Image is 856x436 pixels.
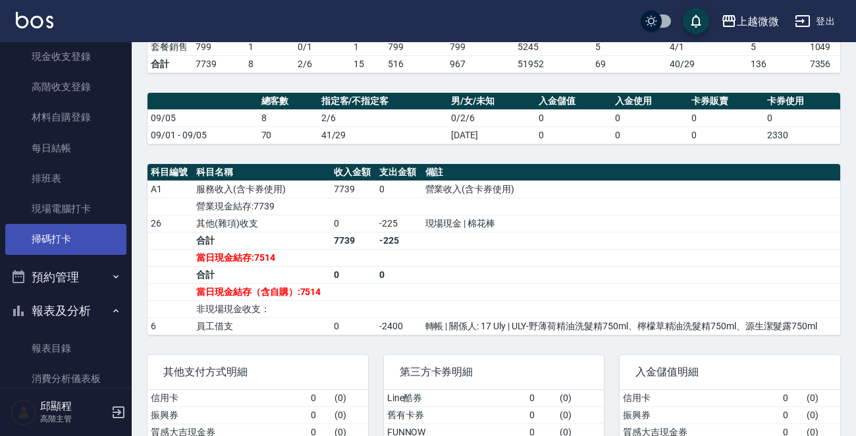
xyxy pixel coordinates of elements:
span: 第三方卡券明細 [400,366,589,379]
td: 09/05 [147,109,258,126]
td: 0 [780,390,803,407]
th: 入金使用 [612,93,688,110]
td: 舊有卡券 [384,406,526,423]
h5: 邱顯程 [40,400,107,413]
td: 51952 [514,55,592,72]
td: 0 [331,317,376,335]
a: 掃碼打卡 [5,224,126,254]
td: -225 [376,232,421,249]
td: A1 [147,180,193,198]
td: 1 [245,38,295,55]
a: 每日結帳 [5,133,126,163]
td: 合計 [193,232,331,249]
td: -2400 [376,317,421,335]
td: 8 [258,109,318,126]
th: 男/女/未知 [448,93,535,110]
td: 信用卡 [620,390,780,407]
td: 營業收入(含卡券使用) [422,180,840,198]
th: 支出金額 [376,164,421,181]
td: 0 [688,109,764,126]
td: 0 [331,266,376,283]
td: 轉帳 | 關係人: 17 Uly | ULY-野薄荷精油洗髮精750ml、檸檬草精油洗髮精750ml、源生潔髮露750ml [422,317,840,335]
td: 0 [764,109,840,126]
th: 入金儲值 [535,93,612,110]
td: 516 [385,55,446,72]
td: -225 [376,215,421,232]
a: 材料自購登錄 [5,102,126,132]
td: ( 0 ) [803,390,840,407]
td: 0 [331,215,376,232]
td: 2330 [764,126,840,144]
a: 排班表 [5,163,126,194]
td: 當日現金結存:7514 [193,249,331,266]
td: 0 [612,109,688,126]
th: 收入金額 [331,164,376,181]
td: ( 0 ) [556,406,604,423]
td: Line酷券 [384,390,526,407]
td: 非現場現金收支： [193,300,331,317]
button: 上越微微 [716,8,784,35]
td: 799 [385,38,446,55]
td: 7739 [331,232,376,249]
td: 15 [350,55,385,72]
td: ( 0 ) [331,390,368,407]
span: 入金儲值明細 [635,366,824,379]
button: 報表及分析 [5,294,126,328]
button: 預約管理 [5,260,126,294]
th: 指定客/不指定客 [318,93,448,110]
th: 總客數 [258,93,318,110]
td: 0 [688,126,764,144]
td: 70 [258,126,318,144]
td: 信用卡 [147,390,308,407]
td: 員工借支 [193,317,331,335]
td: 0 / 1 [294,38,350,55]
td: [DATE] [448,126,535,144]
a: 消費分析儀表板 [5,364,126,394]
td: 服務收入(含卡券使用) [193,180,331,198]
td: 振興券 [147,406,308,423]
td: 40/29 [666,55,747,72]
td: 09/01 - 09/05 [147,126,258,144]
td: 2/6 [294,55,350,72]
img: Person [11,399,37,425]
td: 0 [526,406,556,423]
span: 其他支付方式明細 [163,366,352,379]
td: 41/29 [318,126,448,144]
td: 799 [446,38,515,55]
th: 科目編號 [147,164,193,181]
td: 0 [376,180,421,198]
td: 0/2/6 [448,109,535,126]
td: 現場現金 | 棉花棒 [422,215,840,232]
td: 69 [592,55,667,72]
td: 2/6 [318,109,448,126]
td: 套餐銷售 [147,38,192,55]
td: 合計 [147,55,192,72]
a: 高階收支登錄 [5,72,126,102]
th: 卡券販賣 [688,93,764,110]
button: 登出 [789,9,840,34]
table: a dense table [147,164,840,335]
td: 其他(雜項)收支 [193,215,331,232]
td: 0 [535,126,612,144]
td: 7739 [331,180,376,198]
td: 4 / 1 [666,38,747,55]
a: 現場電腦打卡 [5,194,126,224]
td: 136 [747,55,807,72]
td: 0 [535,109,612,126]
td: 振興券 [620,406,780,423]
button: save [683,8,709,34]
td: 0 [526,390,556,407]
p: 高階主管 [40,413,107,425]
td: 0 [780,406,803,423]
td: 0 [308,406,331,423]
table: a dense table [147,93,840,144]
td: ( 0 ) [803,406,840,423]
td: 5 [747,38,807,55]
td: 1 [350,38,385,55]
div: 上越微微 [737,13,779,30]
th: 備註 [422,164,840,181]
td: 7739 [192,55,245,72]
td: 6 [147,317,193,335]
td: 5 [592,38,667,55]
td: 967 [446,55,515,72]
